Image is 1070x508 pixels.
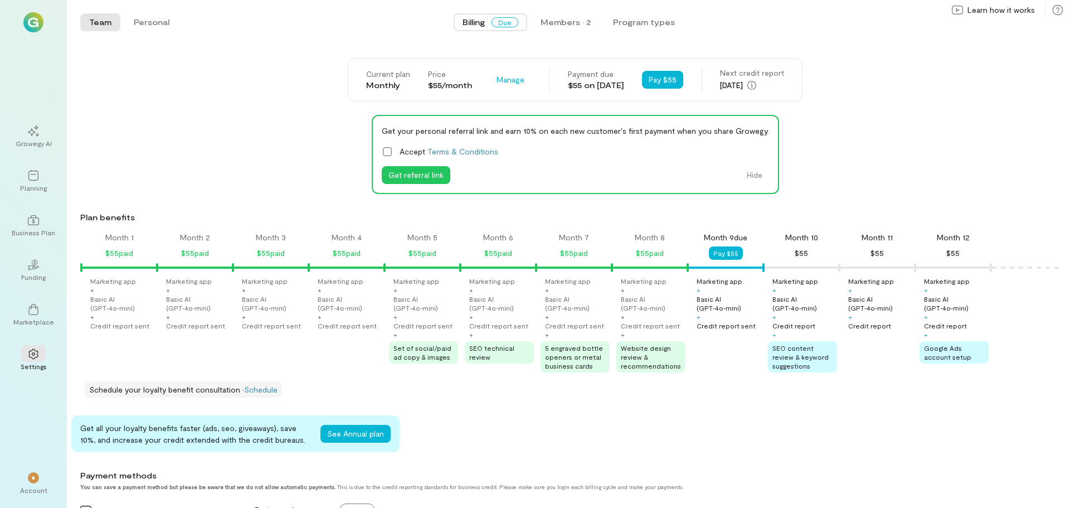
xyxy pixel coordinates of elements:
div: Basic AI (GPT‑4o‑mini) [393,294,458,312]
div: Marketing app [90,277,136,286]
div: Basic AI (GPT‑4o‑mini) [90,294,155,312]
div: Marketing app [621,277,667,286]
a: Growegy AI [13,117,53,157]
span: Due [492,17,518,27]
div: Month 9 due [704,232,747,243]
div: $55 paid [257,246,285,260]
div: Marketing app [242,277,288,286]
a: Business Plan [13,206,53,246]
div: $55 paid [560,246,588,260]
div: Get all your loyalty benefits faster (ads, seo, giveaways), save 10%, and increase your credit ex... [80,422,312,446]
a: Marketplace [13,295,53,335]
span: Website design review & recommendations [621,344,681,370]
button: Manage [490,71,531,89]
span: Set of social/paid ad copy & images [393,344,451,361]
span: Learn how it works [967,4,1035,16]
div: Growegy AI [16,139,52,148]
div: Basic AI (GPT‑4o‑mini) [545,294,610,312]
div: Marketing app [848,277,894,286]
div: $55 paid [333,246,361,260]
div: + [318,312,322,321]
div: Credit report sent [90,321,149,330]
div: Next credit report [720,67,784,79]
div: Marketplace [13,317,54,326]
div: + [924,312,928,321]
div: Month 4 [332,232,362,243]
div: Basic AI (GPT‑4o‑mini) [848,294,913,312]
div: Current plan [366,69,410,80]
div: Month 12 [937,232,970,243]
div: Month 1 [105,232,134,243]
div: Credit report sent [242,321,301,330]
div: $55 paid [636,246,664,260]
div: Month 8 [635,232,665,243]
div: + [772,312,776,321]
span: SEO content review & keyword suggestions [772,344,829,370]
div: Basic AI (GPT‑4o‑mini) [318,294,382,312]
a: Planning [13,161,53,201]
div: Month 5 [407,232,437,243]
div: $55 paid [181,246,209,260]
div: + [318,286,322,294]
div: + [545,330,549,339]
div: + [924,330,928,339]
div: + [848,286,852,294]
div: + [772,330,776,339]
div: Basic AI (GPT‑4o‑mini) [166,294,231,312]
a: Terms & Conditions [427,147,498,156]
div: Price [428,69,472,80]
div: + [469,312,473,321]
button: Hide [740,166,769,184]
div: + [90,286,94,294]
div: $55 [795,246,808,260]
div: Marketing app [924,277,970,286]
span: 5 engraved bottle openers or metal business cards [545,344,603,370]
div: Credit report [924,321,967,330]
div: + [166,312,170,321]
div: Settings [21,362,47,371]
span: Manage [497,74,524,85]
div: Members · 2 [541,17,591,28]
div: Payment methods [80,470,966,481]
button: Personal [125,13,178,31]
div: + [621,286,625,294]
div: Credit report sent [318,321,377,330]
div: + [545,312,549,321]
span: Accept [400,146,498,157]
div: Credit report [848,321,891,330]
div: Month 2 [180,232,210,243]
div: Payment due [568,69,624,80]
div: [DATE] [720,79,784,92]
div: Marketing app [318,277,363,286]
div: $55 on [DATE] [568,80,624,91]
div: Basic AI (GPT‑4o‑mini) [469,294,534,312]
div: + [545,286,549,294]
div: $55 [870,246,884,260]
div: + [242,312,246,321]
div: Month 11 [862,232,893,243]
div: Marketing app [166,277,212,286]
div: + [772,286,776,294]
div: $55 [946,246,960,260]
div: $55/month [428,80,472,91]
div: + [697,312,701,321]
a: Funding [13,250,53,291]
div: Credit report [772,321,815,330]
div: $55 paid [408,246,436,260]
div: Month 3 [256,232,286,243]
button: BillingDue [454,13,527,31]
div: Planning [20,183,47,192]
div: Account [20,486,47,495]
div: Marketing app [772,277,818,286]
div: Credit report sent [393,321,453,330]
div: Marketing app [393,277,439,286]
div: $55 paid [484,246,512,260]
button: Team [80,13,120,31]
div: Basic AI (GPT‑4o‑mini) [924,294,989,312]
div: + [242,286,246,294]
span: Billing [463,17,485,28]
div: + [469,286,473,294]
div: Business Plan [12,228,55,237]
div: Month 7 [559,232,589,243]
div: + [393,330,397,339]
